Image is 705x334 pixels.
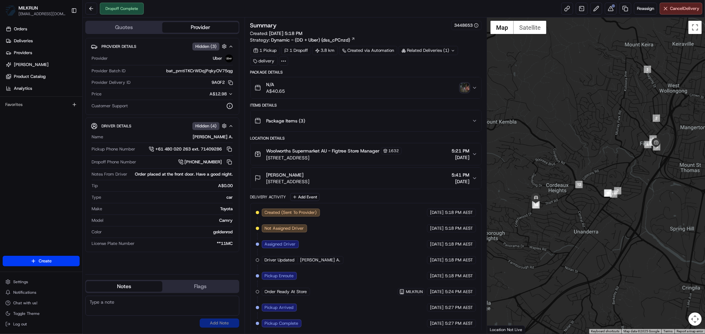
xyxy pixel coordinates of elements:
span: Tip [92,183,98,189]
span: Model [92,217,103,223]
span: [DATE] [430,305,444,311]
span: 1632 [389,148,399,153]
div: 14 [532,201,540,209]
div: Order placed at the front door. Have a good night. [130,171,233,177]
img: uber-new-logo.jpeg [225,54,233,62]
img: MILKRUN [5,5,16,16]
div: delivery [250,56,278,66]
span: [PERSON_NAME] [14,62,49,68]
div: 11 [610,190,617,198]
span: [STREET_ADDRESS] [266,154,402,161]
button: MILKRUNMILKRUN[EMAIL_ADDRESS][DOMAIN_NAME] [3,3,68,18]
button: Show street map [490,21,514,34]
span: Provider [92,55,108,61]
button: Chat with us! [3,298,80,308]
div: 4 [649,139,657,146]
span: Hidden ( 3 ) [195,44,216,50]
span: 5:18 PM AEST [445,257,473,263]
button: Package Items (3) [251,110,481,131]
button: [PERSON_NAME][STREET_ADDRESS]5:41 PM[DATE] [251,168,481,189]
span: N/A [266,81,285,88]
span: Hidden ( 4 ) [195,123,216,129]
a: +61 480 020 263 ext. 71409286 [149,146,233,153]
span: 5:41 PM [451,172,469,178]
span: 5:18 PM AEST [445,241,473,247]
div: goldenrod [104,229,233,235]
span: Pickup Complete [265,320,298,326]
span: MILKRUN [406,289,423,294]
span: Driver Details [101,123,131,129]
button: N/AA$40.65photo_proof_of_delivery image [251,77,481,98]
span: Log out [13,321,27,327]
span: Cancel Delivery [670,6,699,12]
a: Open this area in Google Maps (opens a new window) [489,325,511,334]
button: Show satellite imagery [514,21,546,34]
button: Create [3,256,80,266]
span: Create [39,258,52,264]
span: Created (Sent To Provider) [265,210,317,216]
button: MILKRUN [19,5,38,11]
span: Toggle Theme [13,311,40,316]
button: Notifications [3,288,80,297]
span: Not Assigned Driver [265,225,304,231]
span: Notes From Driver [92,171,127,177]
button: 3448653 [454,22,479,28]
div: [PERSON_NAME] A. [106,134,233,140]
span: Package Items ( 3 ) [266,117,305,124]
div: Camry [106,217,233,223]
img: Google [489,325,511,334]
a: Deliveries [3,36,82,46]
button: Toggle Theme [3,309,80,318]
a: [PHONE_NUMBER] [178,158,233,166]
div: Items Details [250,103,482,108]
span: Pickup Phone Number [92,146,135,152]
div: 6 [644,141,651,148]
span: 5:27 PM AEST [445,305,473,311]
button: Reassign [634,3,657,15]
span: Driver Updated [265,257,295,263]
span: Orders [14,26,27,32]
span: Pickup Arrived [265,305,294,311]
div: 10 [604,189,611,197]
div: Location Details [250,136,482,141]
span: Product Catalog [14,74,46,80]
span: Type [92,194,101,200]
span: Chat with us! [13,300,37,306]
span: [DATE] [430,289,444,295]
span: Reassign [637,6,654,12]
div: Location Not Live [487,325,525,334]
button: CancelDelivery [660,3,702,15]
span: Pickup Enroute [265,273,294,279]
span: Price [92,91,101,97]
a: Created via Automation [339,46,397,55]
button: Driver DetailsHidden (4) [91,120,234,131]
div: Toyota [105,206,233,212]
a: Orders [3,24,82,34]
span: Provider Delivery ID [92,80,131,85]
span: 5:24 PM AEST [445,289,473,295]
span: Assigned Driver [265,241,296,247]
span: Make [92,206,102,212]
div: 1 Pickup [250,46,280,55]
span: +61 480 020 263 ext. 71409286 [155,146,222,152]
button: Provider [162,22,239,33]
a: [PERSON_NAME] [3,59,82,70]
button: [EMAIL_ADDRESS][DOMAIN_NAME] [19,11,66,17]
span: [DATE] [451,178,469,185]
div: Favorites [3,99,80,110]
span: Providers [14,50,32,56]
span: Provider Details [101,44,136,49]
div: Delivery Activity [250,194,286,200]
span: A$40.65 [266,88,285,94]
span: A$12.98 [210,91,227,97]
div: 3 [649,135,657,143]
button: Hidden (3) [192,42,228,50]
button: A$12.98 [175,91,233,97]
span: Name [92,134,103,140]
span: [PHONE_NUMBER] [185,159,222,165]
span: [DATE] [430,320,444,326]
